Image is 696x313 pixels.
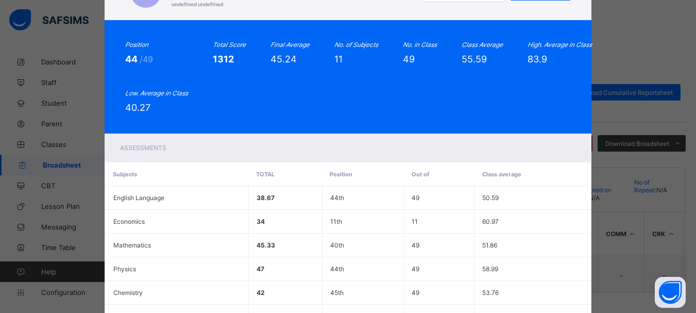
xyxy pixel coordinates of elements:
[125,41,148,48] i: Position
[482,194,499,202] span: 50.59
[528,41,592,48] i: High. Average in Class
[172,1,378,7] span: undefined undefined
[113,194,164,202] span: English Language
[482,171,521,178] span: Class average
[330,265,344,273] span: 44th
[113,241,151,249] span: Mathematics
[270,54,297,64] span: 45.24
[330,218,342,225] span: 11th
[412,171,429,178] span: Out of
[120,144,166,152] span: Assessments
[113,289,143,296] span: Chemistry
[403,41,437,48] i: No. in Class
[412,265,419,273] span: 49
[403,54,415,64] span: 49
[113,171,137,178] span: Subjects
[412,289,419,296] span: 49
[482,289,499,296] span: 53.76
[655,277,686,308] button: Open asap
[462,54,487,64] span: 55.59
[330,289,344,296] span: 45th
[334,54,343,64] span: 11
[330,241,344,249] span: 40th
[257,289,265,296] span: 42
[125,54,140,64] span: 44
[412,218,418,225] span: 11
[256,171,275,178] span: Total
[257,218,265,225] span: 34
[257,194,275,202] span: 38.67
[330,171,352,178] span: Position
[462,41,503,48] i: Class Average
[125,102,150,113] span: 40.27
[257,241,275,249] span: 45.33
[140,54,153,64] span: /49
[482,218,499,225] span: 60.97
[412,241,419,249] span: 49
[412,194,419,202] span: 49
[257,265,264,273] span: 47
[482,265,498,273] span: 58.99
[125,89,188,97] i: Low. Average in Class
[482,241,497,249] span: 51.86
[270,41,310,48] i: Final Average
[334,41,378,48] i: No. of Subjects
[113,218,145,225] span: Economics
[213,54,234,64] span: 1312
[528,54,547,64] span: 83.9
[213,41,246,48] i: Total Score
[330,194,344,202] span: 44th
[113,265,136,273] span: Physics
